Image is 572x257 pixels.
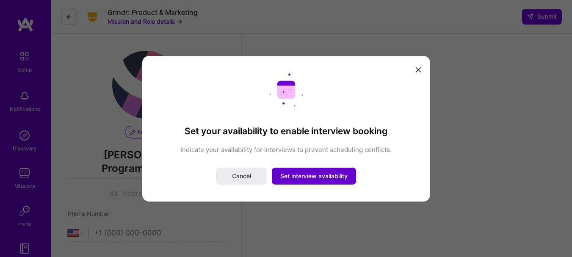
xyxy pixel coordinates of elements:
p: Indicate your availability for interviews to prevent scheduling conflicts. [159,145,413,154]
h3: Set your availability to enable interview booking [159,125,413,136]
div: modal [142,55,430,201]
span: Set interview availability [280,172,348,180]
button: Set interview availability [272,168,356,185]
img: Calendar [269,72,303,106]
span: Cancel [232,172,251,180]
button: Cancel [216,168,267,185]
i: icon Close [416,67,421,72]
